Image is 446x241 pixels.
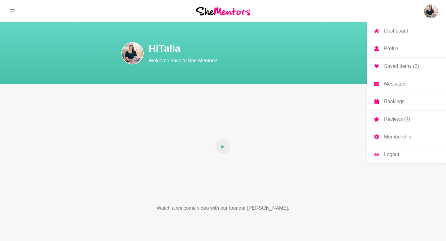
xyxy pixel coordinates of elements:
[424,4,439,19] a: Talia BrowneDashboardProfileSaved Items (2)MessagesBookingsReviews (4)MembershipLogout
[149,42,372,55] h1: Hi Talia
[367,93,446,110] a: Bookings
[384,64,419,69] p: Saved Items (2)
[367,40,446,57] a: Profile
[384,81,407,86] p: Messages
[384,134,411,139] p: Membership
[196,7,250,15] img: She Mentors Logo
[367,22,446,40] a: Dashboard
[384,28,408,33] p: Dashboard
[384,99,404,104] p: Bookings
[367,75,446,93] a: Messages
[384,152,399,157] p: Logout
[384,117,410,122] p: Reviews (4)
[367,111,446,128] a: Reviews (4)
[134,204,312,212] p: Watch a welcome video with our founder [PERSON_NAME].
[149,57,372,64] p: Welcome back to She Mentors!
[424,4,439,19] img: Talia Browne
[121,42,144,64] img: Talia Browne
[367,58,446,75] a: Saved Items (2)
[384,46,398,51] p: Profile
